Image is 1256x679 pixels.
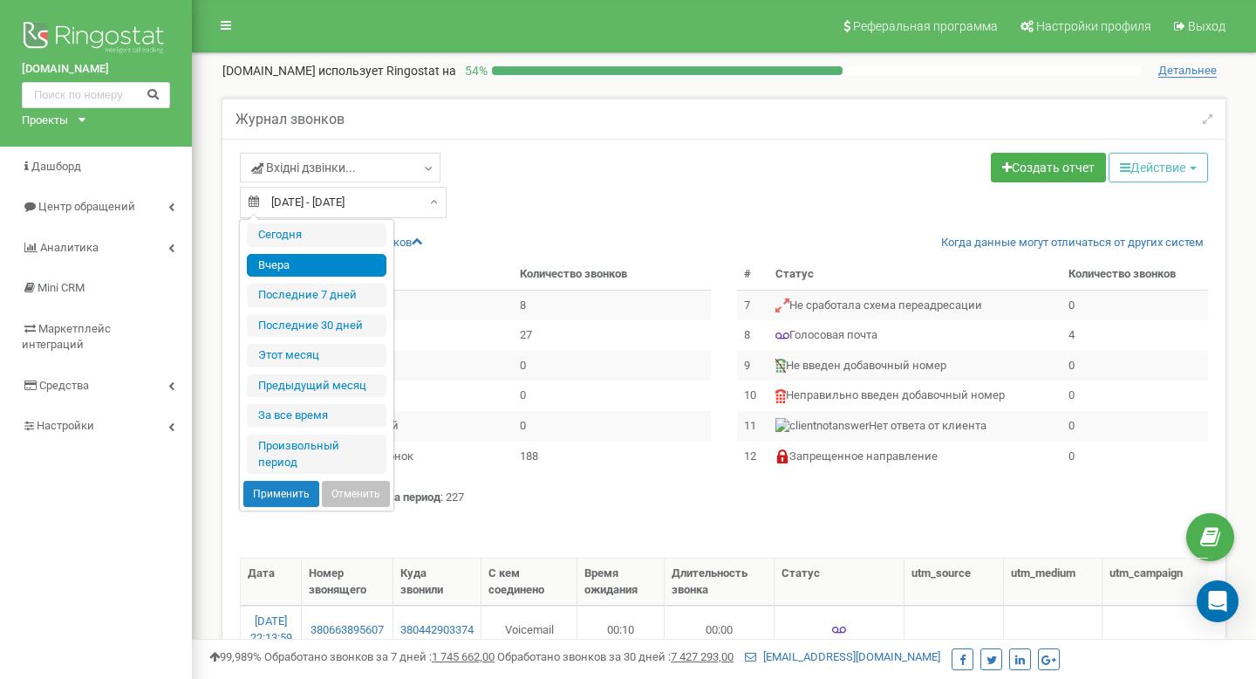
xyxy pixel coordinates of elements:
td: Не сработала схема переадресации [768,290,1061,320]
span: Выход [1188,19,1225,33]
td: 0 [513,381,711,411]
img: Не введен добавочный номер [775,359,786,373]
li: Последние 30 дней [247,314,386,338]
span: использует Ringostat на [318,64,456,78]
span: 99,989% [209,650,262,663]
td: 10 [737,381,768,411]
span: Маркетплейс интеграций [22,322,111,352]
th: Время ожидания [577,559,665,606]
img: Запрещенное направление [775,449,789,463]
th: Количество звонков [513,259,711,290]
span: Настройки [37,419,94,432]
td: 12 [737,442,768,472]
td: 0 [1061,411,1208,442]
td: 8 [513,290,711,320]
li: За все время [247,404,386,428]
td: Нет ответа от клиента [768,411,1061,442]
td: 0 [1061,381,1208,411]
td: Voicemail [481,606,577,653]
td: 11 [737,411,768,442]
li: Этот месяц [247,344,386,367]
li: Сегодня [247,223,386,247]
a: 380442903374 [400,622,474,639]
li: Последние 7 дней [247,284,386,307]
input: Поиск по номеру [22,82,170,108]
td: Голосовая почта [768,320,1061,351]
a: [EMAIL_ADDRESS][DOMAIN_NAME] [745,650,940,663]
u: 7 427 293,00 [671,650,734,663]
th: С кем соединено [481,559,577,606]
img: Голосовая почта [775,329,789,343]
span: Обработано звонков за 7 дней : [264,650,495,663]
span: Mini CRM [38,281,85,294]
img: Нет ответа от клиента [775,418,869,435]
td: 9 [737,351,768,381]
span: Аналитика [40,241,99,254]
a: 380663895607 [309,622,386,639]
td: 0 [1061,290,1208,320]
th: Статус [768,259,1061,290]
img: Голосовая почта [832,623,846,637]
td: 4 [1061,320,1208,351]
td: 0 [1061,351,1208,381]
td: 188 [513,442,711,472]
td: С ошибками [274,351,513,381]
button: Отменить [322,481,390,507]
th: Куда звонили [393,559,481,606]
li: Предыдущий меcяц [247,374,386,398]
th: # [737,259,768,290]
button: Действие [1109,153,1208,182]
td: 8 [737,320,768,351]
td: Отвечен [274,290,513,320]
td: 7 [737,290,768,320]
th: Количество звонков [1061,259,1208,290]
a: Вхідні дзвінки... [240,153,440,182]
a: [DATE] 22:13:59 [250,614,292,644]
td: Запрещенное направление [768,442,1061,472]
p: 54 % [456,62,492,79]
span: Средства [39,379,89,392]
td: Целевой звонок [274,442,513,472]
div: Проекты [22,113,68,129]
span: Вхідні дзвінки... [251,159,356,176]
th: utm_medium [1004,559,1102,606]
p: : 227 [240,490,1208,506]
td: Неправильно введен добавочный номер [768,381,1061,411]
a: Когда данные могут отличаться от других систем [941,235,1204,251]
td: Не введен добавочный номер [768,351,1061,381]
li: Произвольный период [247,435,386,474]
span: Реферальная программа [853,19,998,33]
p: [DOMAIN_NAME] [222,62,456,79]
img: Ringostat logo [22,17,170,61]
td: 0 [513,411,711,442]
td: 0 [1061,442,1208,472]
span: Детальнее [1158,64,1217,78]
td: Нет ответа [274,320,513,351]
a: Создать отчет [991,153,1106,182]
span: Обработано звонков за 30 дней : [497,650,734,663]
h5: Журнал звонков [235,112,345,127]
div: Open Intercom Messenger [1197,580,1239,622]
td: Повторный [274,411,513,442]
span: Дашборд [31,160,81,173]
td: 00:10 [577,606,665,653]
th: utm_source [904,559,1004,606]
img: Не сработала схема переадресации [775,298,789,312]
th: Номер звонящего [302,559,393,606]
li: Вчера [247,254,386,278]
u: 1 745 662,00 [432,650,495,663]
span: Центр обращений [38,200,135,213]
button: Применить [243,481,319,507]
th: Дата [241,559,302,606]
td: 0 [513,351,711,381]
a: [DOMAIN_NAME] [22,61,170,78]
th: Длительность звонка [665,559,775,606]
th: Статус [274,259,513,290]
img: Неправильно введен добавочный номер [775,389,786,403]
td: 00:00 [665,606,775,653]
td: 27 [513,320,711,351]
th: Статус [775,559,904,606]
span: Настройки профиля [1036,19,1151,33]
td: Занято [274,381,513,411]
